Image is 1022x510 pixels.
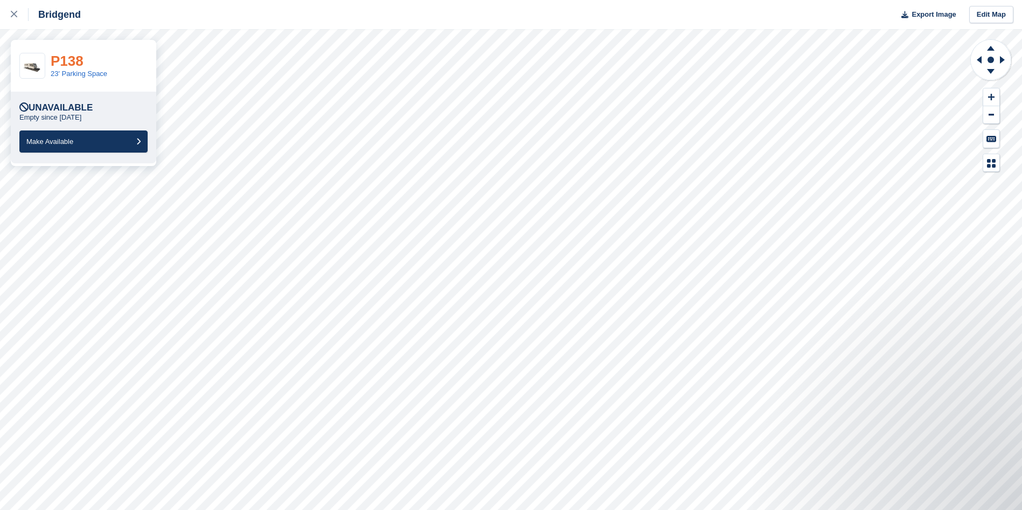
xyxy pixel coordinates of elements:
[983,106,999,124] button: Zoom Out
[51,70,107,78] a: 23' Parking Space
[19,130,148,153] button: Make Available
[983,88,999,106] button: Zoom In
[20,59,45,73] img: Caravan%20-%20R.jpg
[983,154,999,172] button: Map Legend
[969,6,1013,24] a: Edit Map
[19,113,81,122] p: Empty since [DATE]
[51,53,84,69] a: P138
[19,102,93,113] div: Unavailable
[983,130,999,148] button: Keyboard Shortcuts
[895,6,956,24] button: Export Image
[29,8,81,21] div: Bridgend
[912,9,956,20] span: Export Image
[26,137,73,146] span: Make Available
